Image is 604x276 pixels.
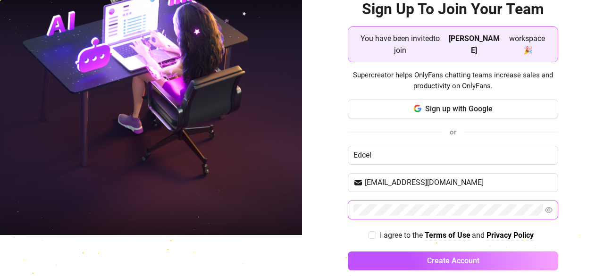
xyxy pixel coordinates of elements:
[380,231,425,240] span: I agree to the
[425,104,493,113] span: Sign up with Google
[425,231,470,240] strong: Terms of Use
[545,206,553,214] span: eye
[472,231,487,240] span: and
[450,128,456,136] span: or
[348,100,559,118] button: Sign up with Google
[449,34,500,55] strong: [PERSON_NAME]
[365,177,553,188] input: Your email
[348,251,559,270] button: Create Account
[348,146,559,165] input: Enter your Name
[487,231,534,241] a: Privacy Policy
[348,70,559,92] span: Supercreator helps OnlyFans chatting teams increase sales and productivity on OnlyFans.
[503,33,550,56] span: workspace 🎉
[427,256,479,265] span: Create Account
[356,33,445,56] span: You have been invited to join
[425,231,470,241] a: Terms of Use
[487,231,534,240] strong: Privacy Policy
